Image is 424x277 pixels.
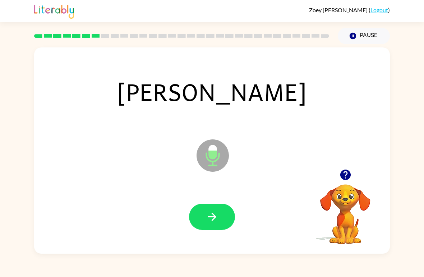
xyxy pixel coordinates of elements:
button: Pause [338,28,390,44]
a: Logout [370,6,388,13]
span: [PERSON_NAME] [106,73,318,110]
div: ( ) [309,6,390,13]
img: Literably [34,3,74,19]
span: Zoey [PERSON_NAME] [309,6,369,13]
video: Your browser must support playing .mp4 files to use Literably. Please try using another browser. [309,173,381,245]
